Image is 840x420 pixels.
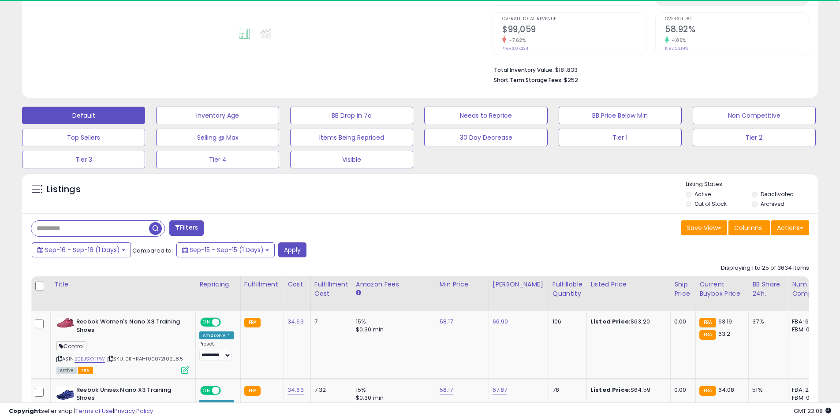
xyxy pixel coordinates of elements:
div: Cost [287,280,307,289]
div: Current Buybox Price [699,280,745,298]
div: $63.20 [590,318,664,326]
button: Sep-16 - Sep-16 (1 Days) [32,242,131,257]
div: 0.00 [674,318,689,326]
b: Listed Price: [590,317,631,326]
div: seller snap | | [9,407,153,416]
a: B0BJSXYTPW [75,355,105,363]
button: Selling @ Max [156,129,279,146]
span: 2025-09-16 22:08 GMT [794,407,831,415]
span: Sep-15 - Sep-15 (1 Days) [190,245,264,254]
small: FBA [699,330,716,340]
a: 58.17 [440,317,453,326]
div: [PERSON_NAME] [493,280,545,289]
div: 106 [553,318,580,326]
span: 64.08 [718,386,735,394]
a: Privacy Policy [114,407,153,415]
div: FBA: 2 [792,386,821,394]
button: BB Drop in 7d [290,107,413,124]
span: Overall Total Revenue [502,17,646,22]
b: Short Term Storage Fees: [494,76,563,84]
button: Filters [169,220,204,236]
div: Displaying 1 to 25 of 3634 items [721,264,809,272]
button: Sep-15 - Sep-15 (1 Days) [176,242,275,257]
div: Num of Comp. [792,280,824,298]
button: Non Competitive [693,107,816,124]
span: 63.19 [718,317,732,326]
span: Overall ROI [665,17,809,22]
span: All listings currently available for purchase on Amazon [56,367,77,374]
button: Tier 4 [156,151,279,168]
span: Sep-16 - Sep-16 (1 Days) [45,245,120,254]
div: FBM: 0 [792,326,821,334]
div: $64.59 [590,386,664,394]
small: 4.86% [669,37,686,44]
div: Ship Price [674,280,692,298]
span: Control [56,341,86,351]
p: Listing States: [686,180,818,189]
label: Deactivated [761,190,794,198]
button: Items Being Repriced [290,129,413,146]
button: 30 Day Decrease [424,129,547,146]
img: 41ExptQEKyL._SL40_.jpg [56,318,74,328]
div: BB Share 24h. [752,280,784,298]
small: -7.62% [506,37,526,44]
div: Min Price [440,280,485,289]
span: OFF [220,387,234,394]
button: Top Sellers [22,129,145,146]
div: Listed Price [590,280,667,289]
span: FBA [78,367,93,374]
div: 0.00 [674,386,689,394]
button: Save View [681,220,727,235]
button: Default [22,107,145,124]
b: Reebok Women's Nano X3 Training Shoes [76,318,183,336]
button: Tier 1 [559,129,682,146]
div: 7 [314,318,345,326]
div: Repricing [199,280,237,289]
span: ON [201,387,212,394]
span: 63.2 [718,330,731,338]
button: Apply [278,242,306,257]
button: Tier 3 [22,151,145,168]
div: 51% [752,386,781,394]
div: 15% [356,318,429,326]
small: Prev: $107,224 [502,46,528,51]
b: Reebok Unisex Nano X3 Training Shoes [76,386,183,405]
img: 41q5d7nDV6L._SL40_.jpg [56,386,74,404]
button: Columns [728,220,770,235]
a: 58.17 [440,386,453,394]
b: Total Inventory Value: [494,66,554,74]
button: Visible [290,151,413,168]
div: 15% [356,386,429,394]
small: FBA [244,318,261,327]
h5: Listings [47,183,81,196]
span: Columns [734,223,762,232]
button: Actions [771,220,809,235]
div: 7.32 [314,386,345,394]
div: Amazon AI * [199,331,234,339]
small: Amazon Fees. [356,289,361,297]
h2: $99,059 [502,24,646,36]
span: OFF [220,319,234,326]
span: $252 [564,76,578,84]
div: Preset: [199,341,234,361]
a: Terms of Use [75,407,113,415]
h2: 58.92% [665,24,809,36]
a: 34.63 [287,386,304,394]
a: 34.63 [287,317,304,326]
li: $181,833 [494,64,803,74]
div: 37% [752,318,781,326]
div: Title [54,280,192,289]
label: Active [694,190,711,198]
span: Compared to: [132,246,173,255]
label: Out of Stock [694,200,727,208]
small: Prev: 56.19% [665,46,688,51]
strong: Copyright [9,407,41,415]
a: 66.90 [493,317,508,326]
button: Tier 2 [693,129,816,146]
span: | SKU: 01F-RA1-100072102_8.5 [106,355,183,362]
small: FBA [244,386,261,396]
a: 67.87 [493,386,508,394]
button: Needs to Reprice [424,107,547,124]
div: Amazon Fees [356,280,432,289]
button: Inventory Age [156,107,279,124]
